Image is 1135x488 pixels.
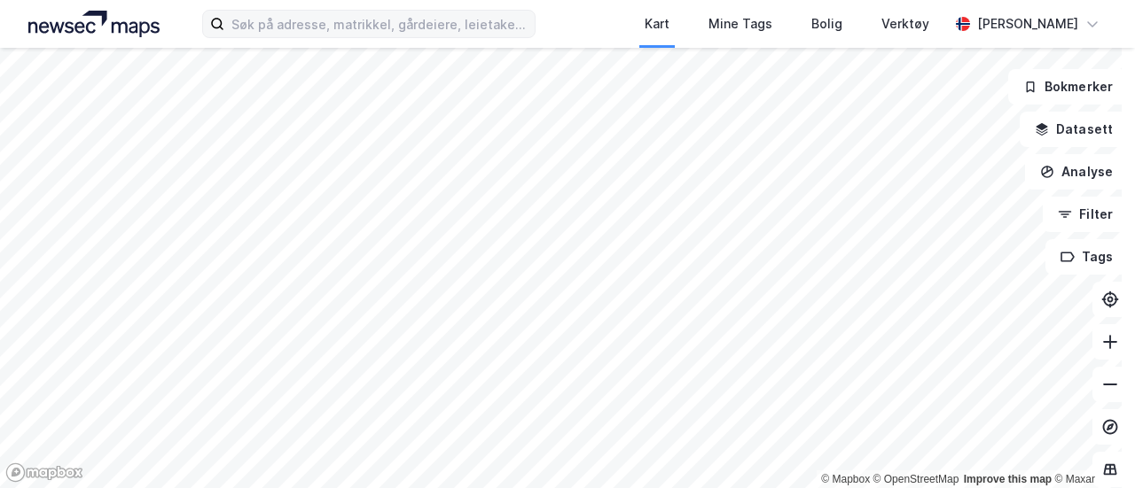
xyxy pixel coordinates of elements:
[645,13,669,35] div: Kart
[1046,403,1135,488] iframe: Chat Widget
[1020,112,1128,147] button: Datasett
[1043,197,1128,232] button: Filter
[1045,239,1128,275] button: Tags
[708,13,772,35] div: Mine Tags
[28,11,160,37] img: logo.a4113a55bc3d86da70a041830d287a7e.svg
[964,473,1052,485] a: Improve this map
[1025,154,1128,190] button: Analyse
[224,11,535,37] input: Søk på adresse, matrikkel, gårdeiere, leietakere eller personer
[1008,69,1128,105] button: Bokmerker
[811,13,842,35] div: Bolig
[977,13,1078,35] div: [PERSON_NAME]
[881,13,929,35] div: Verktøy
[873,473,959,485] a: OpenStreetMap
[821,473,870,485] a: Mapbox
[5,462,83,483] a: Mapbox homepage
